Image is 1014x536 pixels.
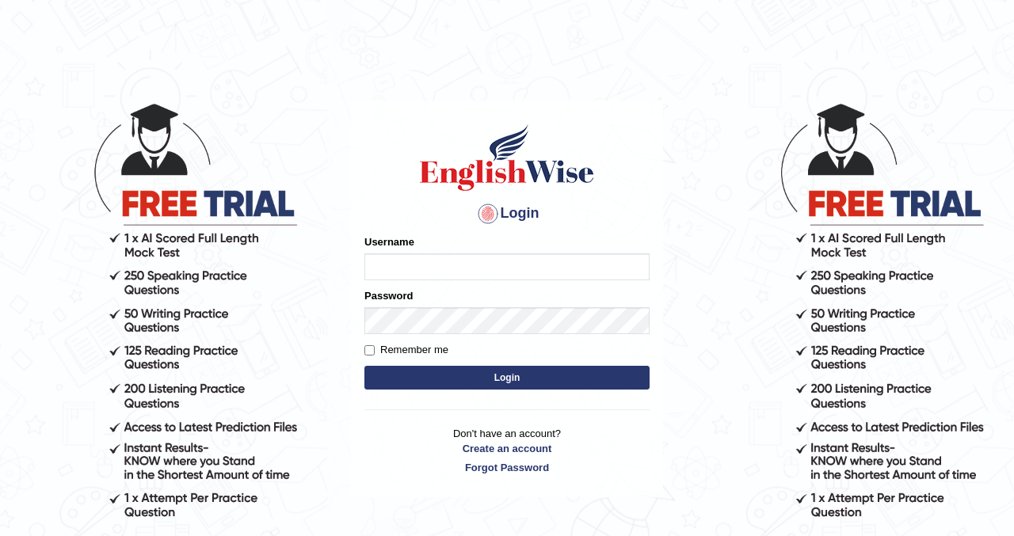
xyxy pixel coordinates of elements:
[417,122,597,193] img: Logo of English Wise sign in for intelligent practice with AI
[364,342,448,358] label: Remember me
[364,460,650,475] a: Forgot Password
[364,345,375,355] input: Remember me
[364,234,414,249] label: Username
[364,201,650,226] h4: Login
[364,441,650,456] a: Create an account
[364,426,650,475] p: Don't have an account?
[364,288,413,303] label: Password
[364,366,650,390] button: Login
